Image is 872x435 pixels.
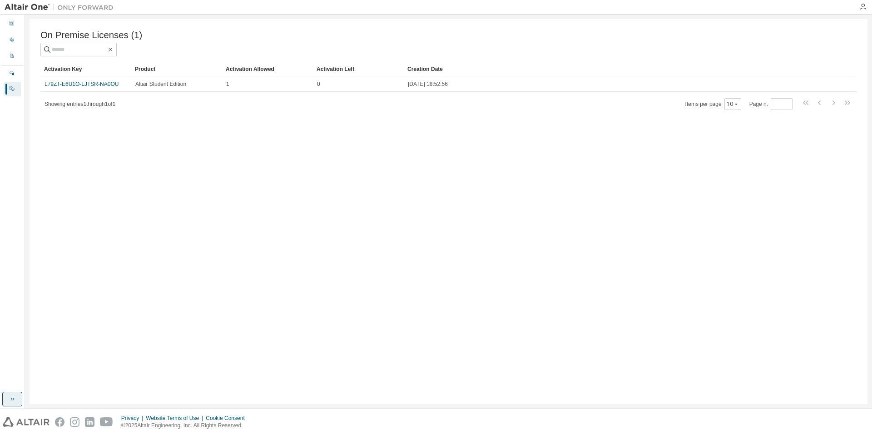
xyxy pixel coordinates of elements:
img: facebook.svg [55,417,64,427]
div: Product [135,62,218,76]
img: linkedin.svg [85,417,94,427]
div: Cookie Consent [206,415,250,422]
div: Managed [4,66,21,81]
div: Activation Left [317,62,400,76]
div: Dashboard [4,17,21,31]
span: [DATE] 18:52:56 [408,80,448,88]
div: Activation Key [44,62,128,76]
img: instagram.svg [70,417,79,427]
img: Altair One [5,3,118,12]
img: altair_logo.svg [3,417,50,427]
span: 1 [226,80,229,88]
span: Items per page [685,98,741,110]
div: User Profile [4,33,21,48]
div: Website Terms of Use [146,415,206,422]
div: Privacy [121,415,146,422]
div: Activation Allowed [226,62,309,76]
span: Showing entries 1 through 1 of 1 [45,101,115,107]
div: On Prem [4,82,21,96]
span: 0 [317,80,320,88]
span: On Premise Licenses (1) [40,30,142,40]
img: youtube.svg [100,417,113,427]
span: Altair Student Edition [135,80,186,88]
p: © 2025 Altair Engineering, Inc. All Rights Reserved. [121,422,250,430]
a: L79ZT-E6U1O-LJTSR-NA0OU [45,81,119,87]
div: Creation Date [407,62,817,76]
button: 10 [727,100,739,108]
div: Company Profile [4,50,21,64]
span: Page n. [749,98,793,110]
